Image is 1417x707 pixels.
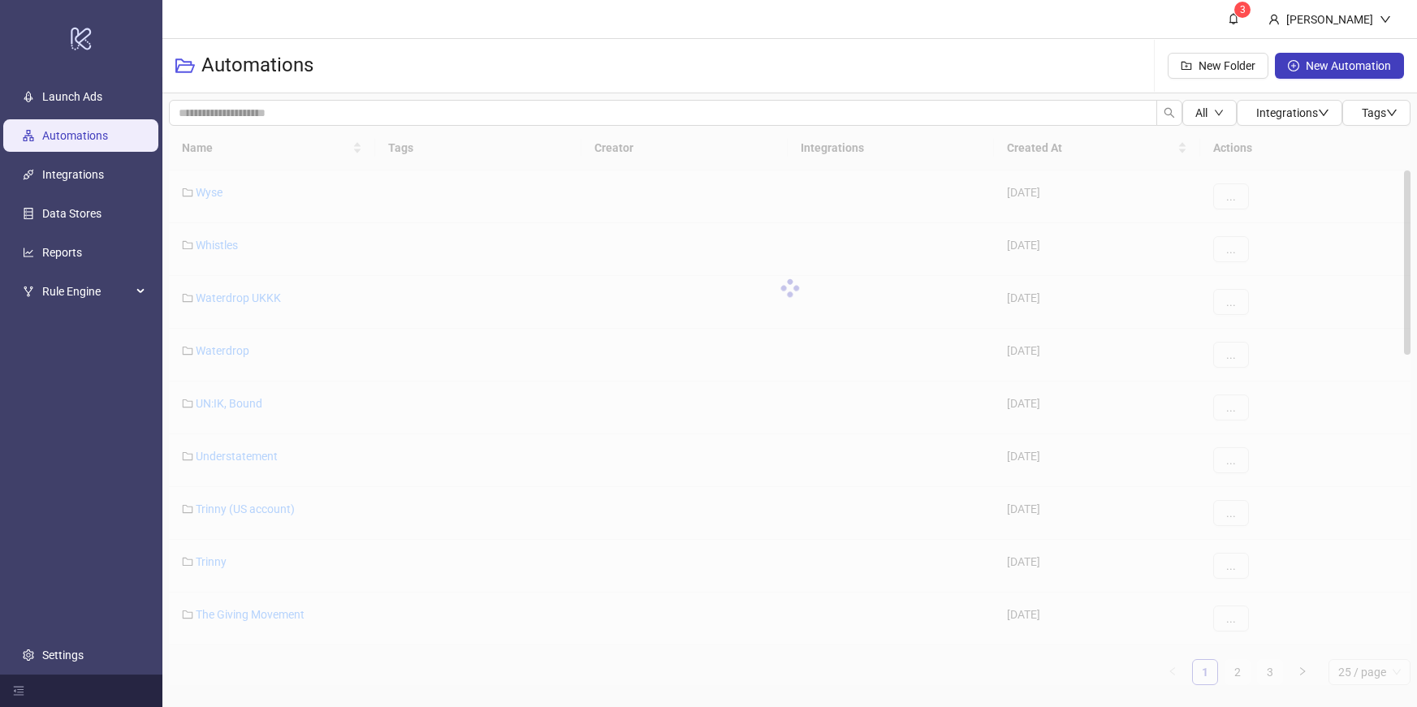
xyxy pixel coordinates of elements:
[42,207,102,220] a: Data Stores
[1275,53,1404,79] button: New Automation
[1199,59,1255,72] span: New Folder
[201,53,313,79] h3: Automations
[1228,13,1239,24] span: bell
[42,246,82,259] a: Reports
[1182,100,1237,126] button: Alldown
[1237,100,1342,126] button: Integrationsdown
[1280,11,1380,28] div: [PERSON_NAME]
[1268,14,1280,25] span: user
[1318,107,1329,119] span: down
[1380,14,1391,25] span: down
[42,275,132,308] span: Rule Engine
[1164,107,1175,119] span: search
[42,168,104,181] a: Integrations
[1234,2,1251,18] sup: 3
[23,286,34,297] span: fork
[1195,106,1207,119] span: All
[1168,53,1268,79] button: New Folder
[1214,108,1224,118] span: down
[1256,106,1329,119] span: Integrations
[1240,4,1246,15] span: 3
[13,685,24,696] span: menu-fold
[175,56,195,75] span: folder-open
[42,649,84,662] a: Settings
[1288,60,1299,71] span: plus-circle
[1181,60,1192,71] span: folder-add
[42,90,102,103] a: Launch Ads
[42,129,108,142] a: Automations
[1306,59,1391,72] span: New Automation
[1362,106,1398,119] span: Tags
[1342,100,1411,126] button: Tagsdown
[1386,107,1398,119] span: down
